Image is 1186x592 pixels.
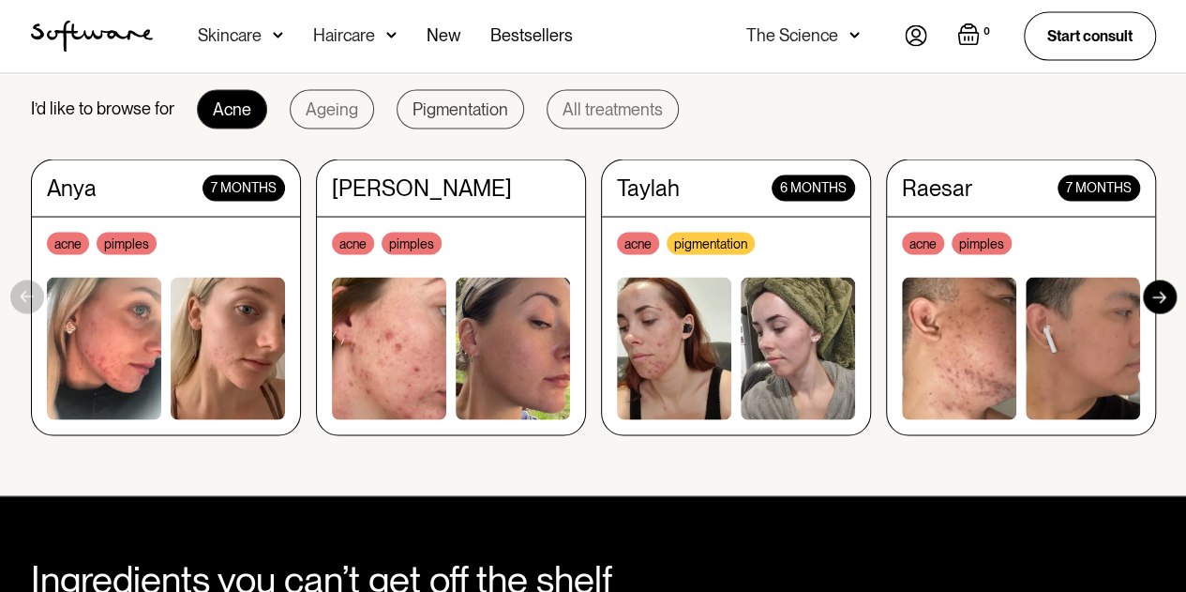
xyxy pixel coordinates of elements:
[957,23,994,50] a: Open empty cart
[902,278,1016,419] img: boy with acne
[31,21,153,53] img: Software Logo
[980,23,994,40] div: 0
[746,26,838,45] div: The Science
[667,233,755,255] div: pigmentation
[902,175,972,203] div: Raesar
[171,278,285,419] img: woman without acne
[382,233,442,255] div: pimples
[47,233,89,255] div: acne
[1058,175,1140,203] div: 7 months
[849,26,860,45] img: arrow down
[741,278,855,419] img: woman without acne
[617,175,680,203] div: Taylah
[617,278,731,419] img: woman with acne
[952,233,1012,255] div: pimples
[203,175,285,203] div: 7 months
[313,26,375,45] div: Haircare
[1024,12,1156,60] a: Start consult
[306,100,358,119] div: Ageing
[902,233,944,255] div: acne
[47,278,161,419] img: woman with acne
[332,278,446,419] img: woman with acne
[332,175,512,203] div: [PERSON_NAME]
[97,233,157,255] div: pimples
[31,21,153,53] a: home
[413,100,508,119] div: Pigmentation
[1026,278,1140,419] img: boy without acne
[772,175,855,203] div: 6 months
[563,100,663,119] div: All treatments
[198,26,262,45] div: Skincare
[332,233,374,255] div: acne
[617,233,659,255] div: acne
[273,26,283,45] img: arrow down
[456,278,570,419] img: woman without acne
[213,100,251,119] div: Acne
[47,175,97,203] div: Anya
[386,26,397,45] img: arrow down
